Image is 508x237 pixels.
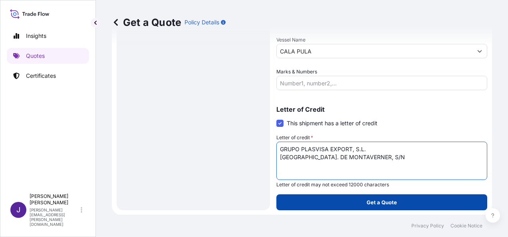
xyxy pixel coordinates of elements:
[26,52,45,60] p: Quotes
[276,106,487,113] p: Letter of Credit
[450,223,482,229] a: Cookie Notice
[26,72,56,80] p: Certificates
[276,134,313,142] label: Letter of credit
[7,28,89,44] a: Insights
[7,68,89,84] a: Certificates
[276,68,317,76] label: Marks & Numbers
[112,16,181,29] p: Get a Quote
[185,18,219,26] p: Policy Details
[367,198,397,206] p: Get a Quote
[287,119,377,127] span: This shipment has a letter of credit
[276,76,487,90] input: Number1, number2,...
[7,48,89,64] a: Quotes
[30,207,79,227] p: [PERSON_NAME][EMAIL_ADDRESS][PERSON_NAME][DOMAIN_NAME]
[276,194,487,210] button: Get a Quote
[472,44,487,58] button: Show suggestions
[26,32,46,40] p: Insights
[277,44,472,58] input: Type to search vessel name or IMO
[411,223,444,229] a: Privacy Policy
[30,193,79,206] p: [PERSON_NAME] [PERSON_NAME]
[16,206,20,214] span: J
[276,182,487,188] p: Letter of credit may not exceed 12000 characters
